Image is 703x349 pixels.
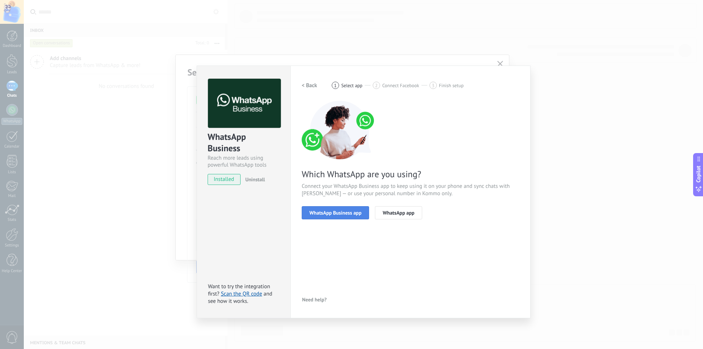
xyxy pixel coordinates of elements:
div: Reach more leads using powerful WhatsApp tools [208,155,280,168]
span: Select app [341,83,362,88]
div: WhatsApp Business [208,131,280,155]
span: Connect Facebook [382,83,419,88]
button: Uninstall [242,174,265,185]
button: Need help? [302,294,327,305]
span: 1 [334,82,336,89]
span: Want to try the integration first? [208,283,270,297]
img: connect number [302,101,379,159]
button: < Back [302,79,317,92]
span: Copilot [695,166,702,182]
span: Which WhatsApp are you using? [302,168,519,180]
span: WhatsApp app [383,210,414,215]
span: Finish setup [439,83,464,88]
span: installed [208,174,240,185]
span: and see how it works. [208,290,272,305]
span: Uninstall [245,176,265,183]
span: WhatsApp Business app [309,210,361,215]
button: WhatsApp Business app [302,206,369,219]
img: logo_main.png [208,79,281,128]
button: WhatsApp app [375,206,422,219]
span: Connect your WhatsApp Business app to keep using it on your phone and sync chats with [PERSON_NAM... [302,183,519,197]
a: Scan the QR code [221,290,262,297]
span: Need help? [302,297,327,302]
h2: < Back [302,82,317,89]
span: 2 [375,82,377,89]
span: 3 [432,82,434,89]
